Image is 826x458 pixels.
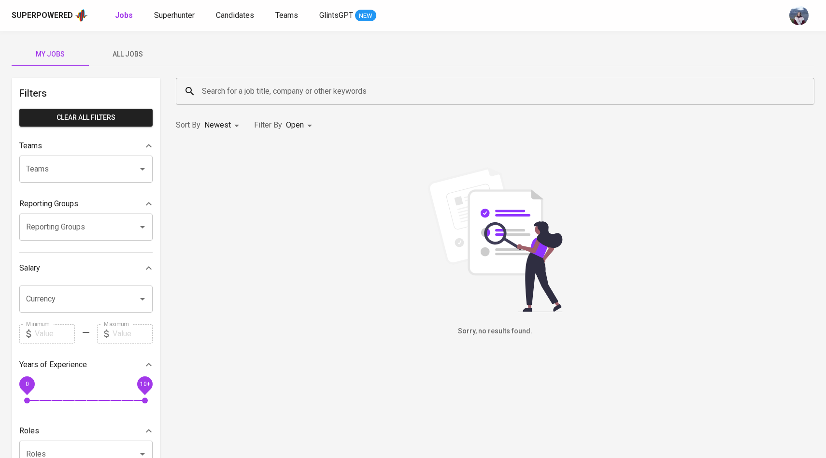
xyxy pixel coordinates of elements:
[19,198,78,210] p: Reporting Groups
[19,359,87,371] p: Years of Experience
[275,10,300,22] a: Teams
[113,324,153,343] input: Value
[275,11,298,20] span: Teams
[319,11,353,20] span: GlintsGPT
[154,10,197,22] a: Superhunter
[140,380,150,387] span: 10+
[319,10,376,22] a: GlintsGPT NEW
[286,120,304,129] span: Open
[19,421,153,441] div: Roles
[95,48,160,60] span: All Jobs
[19,136,153,156] div: Teams
[19,258,153,278] div: Salary
[19,109,153,127] button: Clear All filters
[25,380,28,387] span: 0
[355,11,376,21] span: NEW
[154,11,195,20] span: Superhunter
[216,11,254,20] span: Candidates
[75,8,88,23] img: app logo
[136,162,149,176] button: Open
[19,425,39,437] p: Roles
[204,119,231,131] p: Newest
[19,140,42,152] p: Teams
[286,116,315,134] div: Open
[176,119,200,131] p: Sort By
[35,324,75,343] input: Value
[19,86,153,101] h6: Filters
[27,112,145,124] span: Clear All filters
[19,262,40,274] p: Salary
[216,10,256,22] a: Candidates
[115,10,135,22] a: Jobs
[12,10,73,21] div: Superpowered
[789,6,809,25] img: christine.raharja@glints.com
[176,326,814,337] h6: Sorry, no results found.
[136,220,149,234] button: Open
[17,48,83,60] span: My Jobs
[254,119,282,131] p: Filter By
[204,116,242,134] div: Newest
[136,292,149,306] button: Open
[19,194,153,214] div: Reporting Groups
[12,8,88,23] a: Superpoweredapp logo
[423,167,568,312] img: file_searching.svg
[19,355,153,374] div: Years of Experience
[115,11,133,20] b: Jobs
